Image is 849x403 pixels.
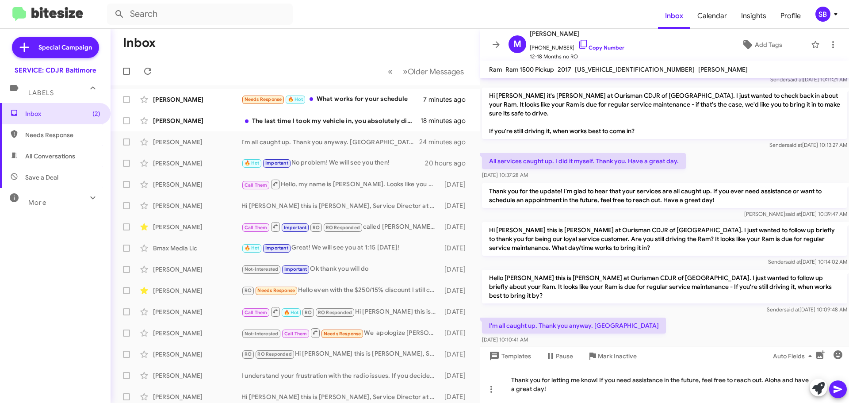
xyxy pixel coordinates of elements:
span: 12-18 Months no RO [530,52,624,61]
span: « [388,66,393,77]
span: Call Them [284,331,307,337]
span: Not-Interested [245,331,279,337]
p: Hello [PERSON_NAME] this is [PERSON_NAME] at Ourisman CDJR of [GEOGRAPHIC_DATA]. I just wanted to... [482,270,847,303]
span: Ram [489,65,502,73]
button: SB [808,7,839,22]
div: 24 minutes ago [420,138,473,146]
div: [DATE] [440,180,473,189]
span: Call Them [245,225,268,230]
div: [DATE] [440,392,473,401]
span: Needs Response [245,96,282,102]
div: [DATE] [440,223,473,231]
span: said at [785,258,801,265]
div: I'm all caught up. Thank you anyway. [GEOGRAPHIC_DATA] [241,138,420,146]
div: Hello, my name is [PERSON_NAME]. Looks like you have called in a few times and I just wanted to m... [241,179,440,190]
div: Hi [PERSON_NAME] this is [PERSON_NAME], Service Director at Ourisman CDJR of [GEOGRAPHIC_DATA]. J... [241,306,440,317]
span: said at [787,142,802,148]
a: Special Campaign [12,37,99,58]
span: RO [305,310,312,315]
button: Add Tags [716,37,807,53]
span: Needs Response [324,331,361,337]
div: [DATE] [440,350,473,359]
div: [PERSON_NAME] [153,286,241,295]
span: RO [245,288,252,293]
span: Important [284,225,307,230]
div: 18 minutes ago [421,116,473,125]
p: Hi [PERSON_NAME] it's [PERSON_NAME] at Ourisman CDJR of [GEOGRAPHIC_DATA]. I just wanted to check... [482,88,847,139]
span: 🔥 Hot [245,245,260,251]
span: [PHONE_NUMBER] [530,39,624,52]
p: All services caught up. I did it myself. Thank you. Have a great day. [482,153,686,169]
div: Hi [PERSON_NAME] this is [PERSON_NAME], Service Director at Ourisman CDJR of [GEOGRAPHIC_DATA]. J... [241,349,440,359]
span: 🔥 Hot [284,310,299,315]
span: Important [284,266,307,272]
div: [PERSON_NAME] [153,307,241,316]
div: [DATE] [440,265,473,274]
a: Calendar [690,3,734,29]
span: [PERSON_NAME] [698,65,748,73]
span: Labels [28,89,54,97]
div: Thank you for letting me know! If you need assistance in the future, feel free to reach out. Aloh... [480,366,849,403]
span: Call Them [245,182,268,188]
span: (2) [92,109,100,118]
div: [DATE] [440,329,473,338]
span: RO Responded [257,351,291,357]
div: [PERSON_NAME] [153,201,241,210]
span: 🔥 Hot [245,160,260,166]
span: Ram 1500 Pickup [505,65,554,73]
span: Needs Response [25,130,100,139]
span: RO [313,225,320,230]
p: Thank you for the update! I'm glad to hear that your services are all caught up. If you ever need... [482,183,847,208]
button: Pause [538,348,580,364]
button: Previous [382,62,398,81]
div: [DATE] [440,371,473,380]
a: Copy Number [578,44,624,51]
h1: Inbox [123,36,156,50]
a: Insights [734,3,773,29]
span: said at [788,76,803,83]
div: [DATE] [440,286,473,295]
span: 2017 [558,65,571,73]
span: Important [265,160,288,166]
span: 🔥 Hot [288,96,303,102]
div: Ok thank you will do [241,264,440,274]
div: [PERSON_NAME] [153,95,241,104]
div: Hi [PERSON_NAME] this is [PERSON_NAME], Service Director at Ourisman CDJR of [GEOGRAPHIC_DATA]. J... [241,392,440,401]
div: [DATE] [440,307,473,316]
span: Pause [556,348,573,364]
p: Hi [PERSON_NAME] this is [PERSON_NAME] at Ourisman CDJR of [GEOGRAPHIC_DATA]. I just wanted to fo... [482,222,847,256]
div: [PERSON_NAME] [153,350,241,359]
div: 7 minutes ago [423,95,473,104]
div: [PERSON_NAME] [153,138,241,146]
nav: Page navigation example [383,62,469,81]
div: What works for your schedule [241,94,423,104]
span: Sender [DATE] 10:09:48 AM [767,306,847,313]
span: Sender [DATE] 10:14:02 AM [768,258,847,265]
span: Call Them [245,310,268,315]
button: Auto Fields [766,348,822,364]
span: Older Messages [408,67,464,77]
button: Mark Inactive [580,348,644,364]
span: Sender [DATE] 10:11:21 AM [770,76,847,83]
div: [PERSON_NAME] [153,159,241,168]
span: [PERSON_NAME] [530,28,624,39]
span: Inbox [25,109,100,118]
span: Special Campaign [38,43,92,52]
div: [PERSON_NAME] [153,265,241,274]
a: Inbox [658,3,690,29]
a: Profile [773,3,808,29]
span: Important [265,245,288,251]
div: Bmax Media Llc [153,244,241,253]
input: Search [107,4,293,25]
span: [DATE] 10:10:41 AM [482,336,528,343]
div: 20 hours ago [425,159,473,168]
span: Not-Interested [245,266,279,272]
span: said at [784,306,799,313]
p: I'm all caught up. Thank you anyway. [GEOGRAPHIC_DATA] [482,318,666,334]
div: [PERSON_NAME] [153,329,241,338]
button: Next [398,62,469,81]
span: More [28,199,46,207]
